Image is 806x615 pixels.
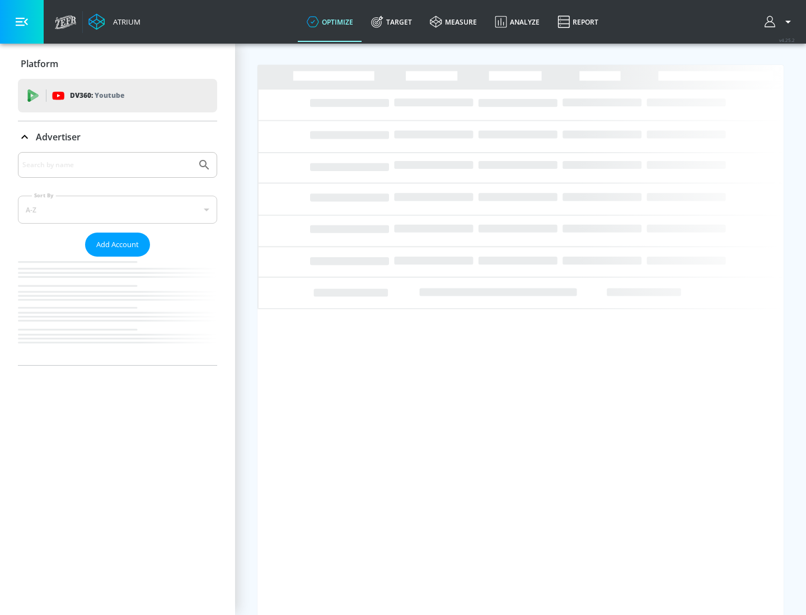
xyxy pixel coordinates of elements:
[109,17,140,27] div: Atrium
[18,257,217,365] nav: list of Advertiser
[486,2,549,42] a: Analyze
[298,2,362,42] a: optimize
[95,89,124,101] p: Youtube
[85,233,150,257] button: Add Account
[18,48,217,79] div: Platform
[779,37,795,43] span: v 4.25.2
[21,58,58,70] p: Platform
[362,2,421,42] a: Target
[32,192,56,199] label: Sort By
[18,152,217,365] div: Advertiser
[36,131,81,143] p: Advertiser
[70,89,124,102] p: DV360:
[22,158,192,172] input: Search by name
[18,196,217,224] div: A-Z
[96,238,139,251] span: Add Account
[421,2,486,42] a: measure
[18,79,217,112] div: DV360: Youtube
[549,2,607,42] a: Report
[88,13,140,30] a: Atrium
[18,121,217,153] div: Advertiser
